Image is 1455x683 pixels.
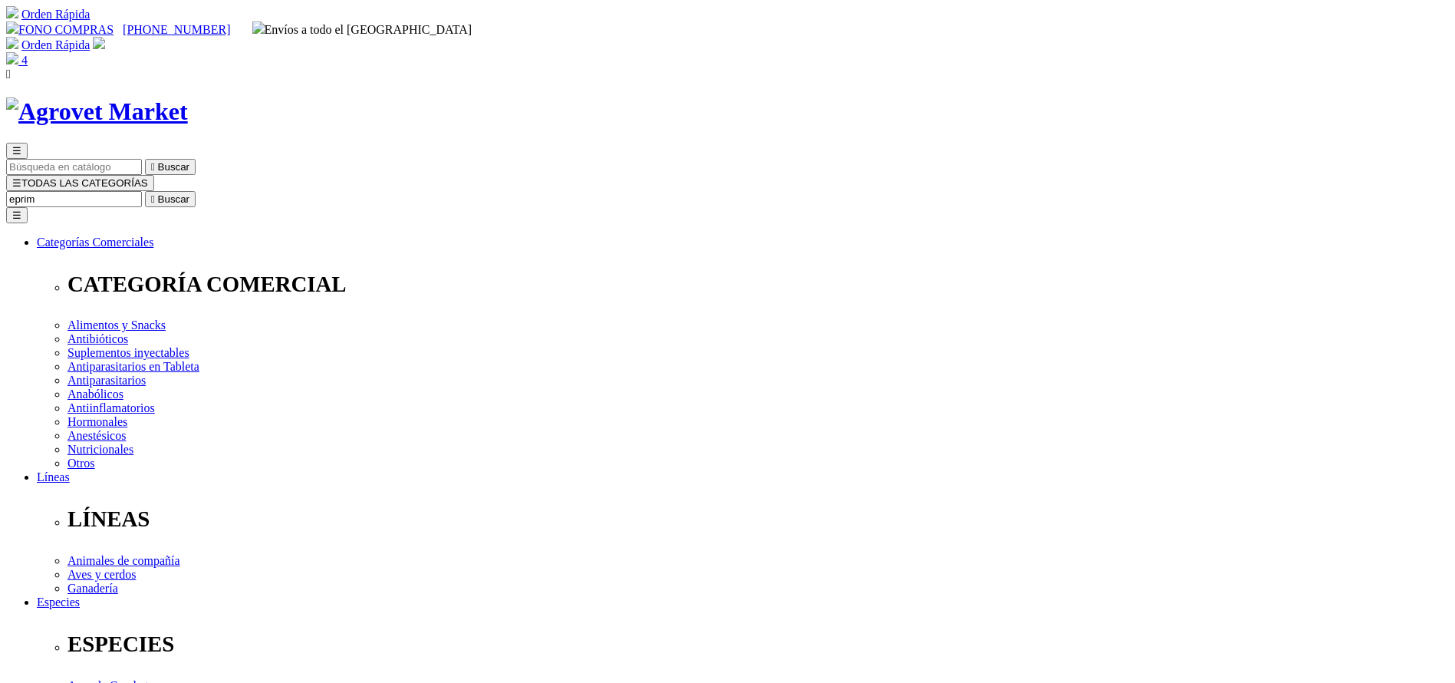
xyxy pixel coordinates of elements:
button: ☰ [6,143,28,159]
button: ☰ [6,207,28,223]
a: Orden Rápida [21,38,90,51]
button: ☰TODAS LAS CATEGORÍAS [6,175,154,191]
input: Buscar [6,191,142,207]
a: Anestésicos [67,429,126,442]
a: Orden Rápida [21,8,90,21]
a: Acceda a su cuenta de cliente [93,38,105,51]
img: Agrovet Market [6,97,188,126]
a: 4 [6,54,28,67]
img: delivery-truck.svg [252,21,265,34]
a: Nutricionales [67,443,133,456]
a: Antiinflamatorios [67,401,155,414]
img: shopping-cart.svg [6,6,18,18]
iframe: Brevo live chat [8,516,265,675]
a: Líneas [37,470,70,483]
button:  Buscar [145,191,196,207]
span: ☰ [12,145,21,157]
span: Buscar [158,193,189,205]
img: shopping-bag.svg [6,52,18,64]
img: shopping-cart.svg [6,37,18,49]
a: Categorías Comerciales [37,236,153,249]
span: ☰ [12,177,21,189]
a: Suplementos inyectables [67,346,189,359]
a: Antiparasitarios [67,374,146,387]
a: Alimentos y Snacks [67,318,166,332]
button:  Buscar [145,159,196,175]
p: LÍNEAS [67,506,1449,532]
span: Buscar [158,161,189,173]
span: 4 [21,54,28,67]
i:  [151,161,155,173]
p: CATEGORÍA COMERCIAL [67,272,1449,297]
a: Anabólicos [67,388,123,401]
img: user.svg [93,37,105,49]
a: [PHONE_NUMBER] [123,23,230,36]
a: Hormonales [67,415,127,428]
a: FONO COMPRAS [6,23,114,36]
a: Otros [67,457,95,470]
img: phone.svg [6,21,18,34]
i:  [151,193,155,205]
i:  [6,68,11,81]
p: ESPECIES [67,632,1449,657]
a: Antiparasitarios en Tableta [67,360,199,373]
span: Envíos a todo el [GEOGRAPHIC_DATA] [252,23,472,36]
a: Antibióticos [67,332,128,345]
input: Buscar [6,159,142,175]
